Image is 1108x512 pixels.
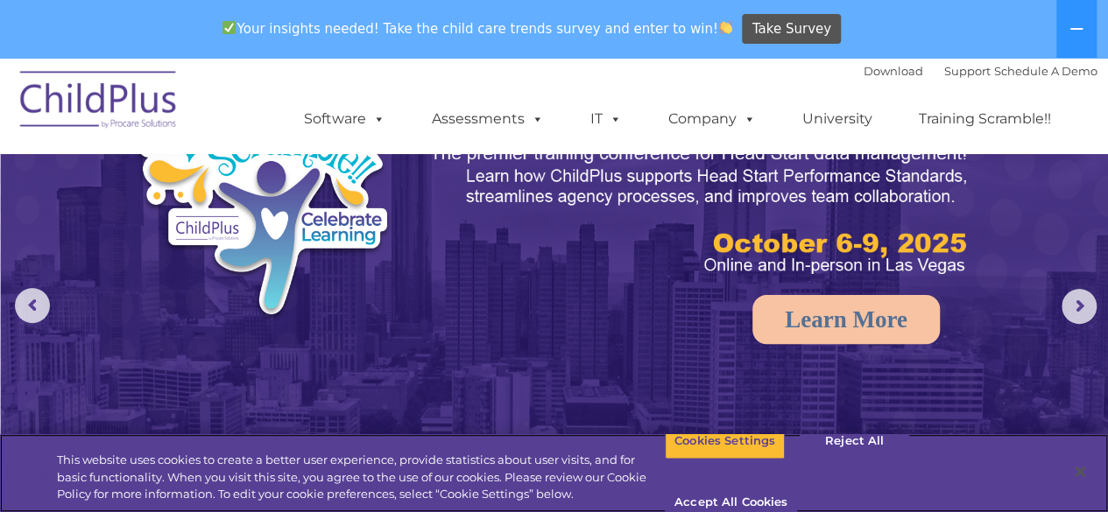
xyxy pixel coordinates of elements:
[994,64,1097,78] a: Schedule A Demo
[215,11,740,46] span: Your insights needed! Take the child care trends survey and enter to win!
[944,64,991,78] a: Support
[243,187,318,200] span: Phone number
[785,102,890,137] a: University
[800,423,909,459] button: Reject All
[864,64,923,78] a: Download
[11,59,187,146] img: ChildPlus by Procare Solutions
[742,14,841,45] a: Take Survey
[651,102,773,137] a: Company
[414,102,561,137] a: Assessments
[752,295,940,344] a: Learn More
[222,21,236,34] img: ✅
[864,64,1097,78] font: |
[752,14,831,45] span: Take Survey
[719,21,732,34] img: 👏
[665,423,785,459] button: Cookies Settings
[573,102,639,137] a: IT
[286,102,403,137] a: Software
[901,102,1069,137] a: Training Scramble!!
[1061,452,1099,491] button: Close
[243,116,297,129] span: Last name
[57,452,665,503] div: This website uses cookies to create a better user experience, provide statistics about user visit...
